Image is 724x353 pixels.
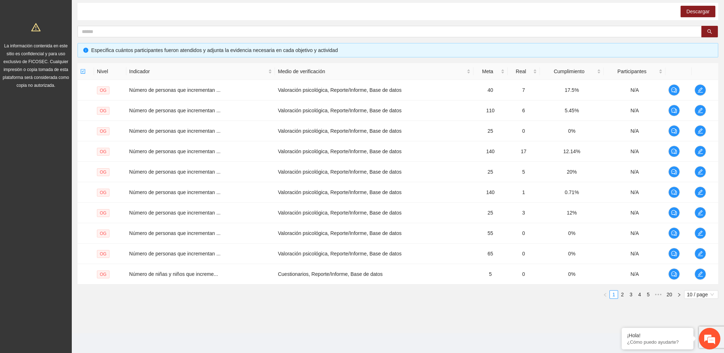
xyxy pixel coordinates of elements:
span: La información contenida en este sitio es confidencial y para uso exclusivo de FICOSEC. Cualquier... [3,43,69,88]
span: Número de personas que incrementan ... [129,189,220,195]
li: 1 [609,290,618,299]
th: Cumplimiento [540,63,604,80]
span: right [677,293,681,297]
span: edit [695,108,706,113]
th: Participantes [604,63,665,80]
td: Valoración psicológica, Reporte/Informe, Base de datos [275,203,473,223]
button: left [601,290,609,299]
span: ••• [653,290,664,299]
div: ¡Hola! [627,333,688,338]
span: OG [97,270,109,278]
td: 12.14% [540,141,604,162]
td: 65 [473,244,508,264]
span: OG [97,86,109,94]
span: OG [97,107,109,115]
td: N/A [604,223,665,244]
span: Cumplimiento [543,67,596,75]
td: Valoración psicológica, Reporte/Informe, Base de datos [275,80,473,100]
td: 55 [473,223,508,244]
td: 17.5% [540,80,604,100]
button: comment [668,268,680,280]
td: 25 [473,203,508,223]
span: OG [97,189,109,197]
a: 1 [610,291,618,298]
button: edit [695,105,706,116]
span: OG [97,168,109,176]
td: 0.71% [540,182,604,203]
a: 20 [664,291,674,298]
td: N/A [604,141,665,162]
th: Meta [473,63,508,80]
span: Número de personas que incrementan ... [129,230,220,236]
td: Valoración psicológica, Reporte/Informe, Base de datos [275,182,473,203]
li: 4 [635,290,644,299]
span: Indicador [129,67,267,75]
td: 0% [540,264,604,284]
button: edit [695,248,706,259]
td: Valoración psicológica, Reporte/Informe, Base de datos [275,100,473,121]
span: Número de personas que incrementan ... [129,169,220,175]
th: Medio de verificación [275,63,473,80]
td: 40 [473,80,508,100]
button: comment [668,146,680,157]
div: Page Size [684,290,718,299]
td: 0% [540,121,604,141]
td: N/A [604,100,665,121]
td: 5.45% [540,100,604,121]
p: ¿Cómo puedo ayudarte? [627,339,688,345]
li: Previous Page [601,290,609,299]
button: comment [668,227,680,239]
button: comment [668,207,680,218]
td: Valoración psicológica, Reporte/Informe, Base de datos [275,162,473,182]
a: 3 [627,291,635,298]
button: search [701,26,718,37]
div: Especifica cuántos participantes fueron atendidos y adjunta la evidencia necesaria en cada objeti... [91,46,713,54]
span: edit [695,189,706,195]
button: comment [668,105,680,116]
button: comment [668,84,680,96]
div: Chatee con nosotros ahora [37,37,121,46]
li: 2 [618,290,627,299]
span: edit [695,169,706,175]
td: N/A [604,162,665,182]
td: Valoración psicológica, Reporte/Informe, Base de datos [275,121,473,141]
span: OG [97,127,109,135]
th: Indicador [126,63,275,80]
td: 0% [540,223,604,244]
td: N/A [604,182,665,203]
li: Next 5 Pages [653,290,664,299]
li: Next Page [675,290,683,299]
span: OG [97,250,109,258]
a: 5 [644,291,652,298]
span: warning [31,23,41,32]
span: Medio de verificación [278,67,465,75]
td: N/A [604,244,665,264]
span: Participantes [607,67,657,75]
button: edit [695,146,706,157]
button: comment [668,125,680,137]
td: 0 [508,121,540,141]
span: Número de personas que incrementan ... [129,210,220,216]
td: 7 [508,80,540,100]
td: N/A [604,264,665,284]
span: edit [695,149,706,154]
span: Número de personas que incrementan ... [129,251,220,256]
td: 0% [540,244,604,264]
td: 1 [508,182,540,203]
th: Real [508,63,540,80]
span: Número de niñas y niños que increme... [129,271,218,277]
td: 5 [473,264,508,284]
button: edit [695,125,706,137]
span: OG [97,230,109,237]
td: 25 [473,121,508,141]
td: 17 [508,141,540,162]
th: Nivel [94,63,126,80]
td: 0 [508,223,540,244]
td: 140 [473,141,508,162]
span: Número de personas que incrementan ... [129,87,220,93]
a: 4 [636,291,644,298]
span: Número de personas que incrementan ... [129,128,220,134]
td: Cuestionarios, Reporte/Informe, Base de datos [275,264,473,284]
button: comment [668,187,680,198]
span: edit [695,87,706,93]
